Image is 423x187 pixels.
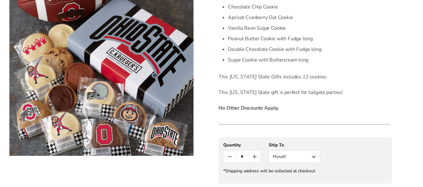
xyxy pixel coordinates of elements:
li: Chocolate Chip Cookie [228,2,390,12]
iframe: Sign Up via Text for Offers [5,163,65,182]
li: Vanilla Bean Sugar Cookie [228,23,390,33]
div: *Shipping address will be collected at checkout [223,168,387,174]
li: Peanut Butter Cookie with Fudge Icing [228,33,390,44]
li: Double Chocolate Cookie with Fudge Icing [228,44,390,55]
button: Count plus [248,151,261,163]
li: Apricot Cranberry Oat Cookie [228,12,390,23]
gfm-form: New recipient [219,137,392,184]
em: This [US_STATE] State Gifts includes 12 cookies. [219,73,328,80]
div: Quantity [223,142,261,148]
li: Sugar Cookie with Buttercream Icing [228,55,390,65]
strong: No Other Discounts Apply. [219,105,279,111]
div: Ship To [269,142,320,148]
input: Quantity [236,151,248,163]
button: Count minus [224,151,236,163]
button: Myself [269,150,320,163]
p: This [US_STATE] State gift is perfect for tailgate parties! [219,89,390,96]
